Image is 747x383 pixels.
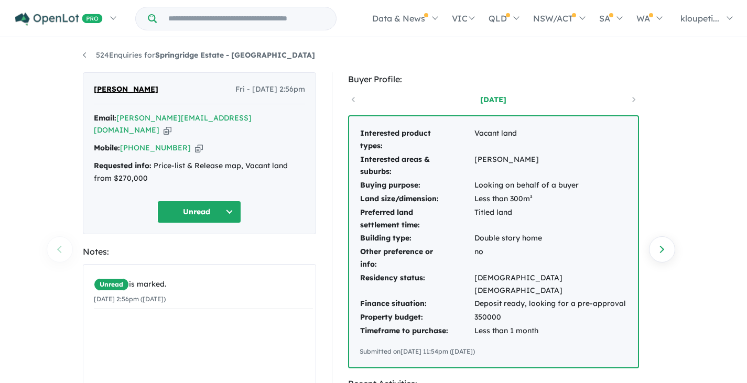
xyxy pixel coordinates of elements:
input: Try estate name, suburb, builder or developer [159,7,334,30]
strong: Mobile: [94,143,120,152]
td: Residency status: [360,271,474,298]
td: Land size/dimension: [360,192,474,206]
td: Deposit ready, looking for a pre-approval [474,297,627,311]
span: Fri - [DATE] 2:56pm [235,83,305,96]
div: is marked. [94,278,313,291]
td: Titled land [474,206,627,232]
button: Copy [195,143,203,154]
td: Preferred land settlement time: [360,206,474,232]
td: Buying purpose: [360,179,474,192]
div: Submitted on [DATE] 11:54pm ([DATE]) [360,346,627,357]
div: Notes: [83,245,316,259]
div: Price-list & Release map, Vacant land from $270,000 [94,160,305,185]
strong: Requested info: [94,161,151,170]
td: Finance situation: [360,297,474,311]
strong: Email: [94,113,116,123]
td: Timeframe to purchase: [360,324,474,338]
span: kloupeti... [680,13,719,24]
td: Other preference or info: [360,245,474,271]
strong: Springridge Estate - [GEOGRAPHIC_DATA] [155,50,315,60]
span: [PERSON_NAME] [94,83,158,96]
nav: breadcrumb [83,49,665,62]
td: Less than 1 month [474,324,627,338]
td: Interested areas & suburbs: [360,153,474,179]
td: Interested product types: [360,127,474,153]
td: 350000 [474,311,627,324]
div: Buyer Profile: [348,72,639,86]
a: [DATE] [449,94,538,105]
button: Unread [157,201,241,223]
td: Double story home [474,232,627,245]
a: [PERSON_NAME][EMAIL_ADDRESS][DOMAIN_NAME] [94,113,252,135]
img: Openlot PRO Logo White [15,13,103,26]
td: Less than 300m² [474,192,627,206]
td: no [474,245,627,271]
td: Building type: [360,232,474,245]
td: [PERSON_NAME] [474,153,627,179]
a: 524Enquiries forSpringridge Estate - [GEOGRAPHIC_DATA] [83,50,315,60]
td: Looking on behalf of a buyer [474,179,627,192]
small: [DATE] 2:56pm ([DATE]) [94,295,166,303]
span: Unread [94,278,129,291]
button: Copy [164,125,171,136]
a: [PHONE_NUMBER] [120,143,191,152]
td: [DEMOGRAPHIC_DATA] [DEMOGRAPHIC_DATA] [474,271,627,298]
td: Vacant land [474,127,627,153]
td: Property budget: [360,311,474,324]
